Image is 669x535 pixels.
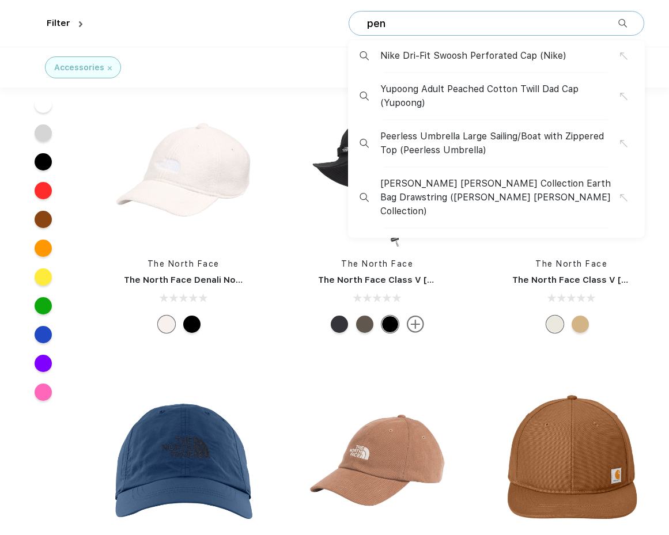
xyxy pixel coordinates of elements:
div: Accessories [54,62,104,74]
img: copy_suggestion.svg [620,140,628,147]
div: White Dune F [546,316,564,333]
input: Search products for brands, styles, seasons etc... [366,17,618,30]
img: desktop_search_2.svg [360,51,369,60]
a: The North Face [341,259,413,268]
img: func=resize&h=266 [301,93,454,246]
a: The North Face [148,259,220,268]
span: Peerless Umbrella Large Sailing/Boat with Zippered Top (Peerless Umbrella) [380,130,619,157]
div: Kelp Tan TNF Camo Print-NPF [356,316,373,333]
img: func=resize&h=266 [107,93,260,246]
img: copy_suggestion.svg [620,194,628,202]
div: Asphalt Grey-NPF [331,316,348,333]
img: dropdown.png [79,21,82,27]
div: TNF Black/TNF Black [183,316,201,333]
div: Filter [47,17,70,30]
img: copy_suggestion.svg [620,93,628,100]
span: Nike Dri-Fit Swoosh Perforated Cap (Nike) [380,49,566,63]
img: desktop_search_2.svg [360,193,369,202]
img: desktop_search_2.svg [360,92,369,101]
div: White Dune [158,316,175,333]
a: The North Face Denali Norm Hat [124,275,266,285]
a: The North Face [535,259,607,268]
img: filter_cancel.svg [108,66,112,70]
img: copy_suggestion.svg [620,52,628,60]
div: TNF Black [381,316,399,333]
span: Yupoong Adult Peached Cotton Twill Dad Cap (Yupoong) [380,82,619,110]
a: The North Face Class V [PERSON_NAME] [318,275,496,285]
img: desktop_search_2.svg [360,139,369,148]
span: [PERSON_NAME] [PERSON_NAME] Collection Earth Bag Drawstring ([PERSON_NAME] [PERSON_NAME] Collection) [380,177,619,218]
img: desktop_search_2.svg [618,19,627,28]
img: more.svg [407,316,424,333]
div: Khaki Stone [572,316,589,333]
